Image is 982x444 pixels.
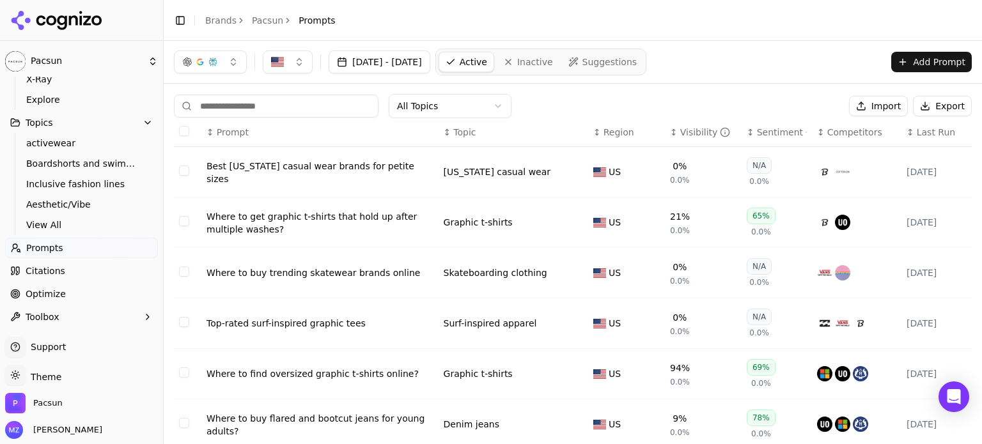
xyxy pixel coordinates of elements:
button: Select row 3 [179,266,189,277]
div: [US_STATE] casual wear [444,165,551,178]
span: Inactive [517,56,553,68]
img: uniqlo [817,215,832,230]
th: sentiment [742,118,812,147]
a: Skateboarding clothing [444,266,547,279]
button: Select row 6 [179,418,189,428]
button: Topics [5,112,158,133]
a: Brands [205,15,237,26]
span: Aesthetic/Vibe [26,198,137,211]
span: activewear [26,137,137,149]
span: Inclusive fashion lines [26,178,137,190]
div: 0% [673,160,687,172]
button: Select row 5 [179,367,189,378]
span: Boardshorts and swimwear [26,157,137,170]
img: urban outfitters [817,417,832,432]
a: Suggestions [562,52,644,72]
button: Add Prompt [891,52,972,72]
span: Suggestions [582,56,637,68]
div: 0% [673,311,687,324]
div: [DATE] [907,165,967,178]
a: activewear [21,134,143,152]
a: Denim jeans [444,418,500,431]
span: 0.0% [670,276,690,286]
a: Inclusive fashion lines [21,175,143,193]
img: vans [817,265,832,280]
span: 0.0% [751,429,771,439]
span: Explore [26,93,137,106]
span: Prompt [217,126,249,139]
div: ↕Competitors [817,126,896,139]
div: 78% [747,410,775,426]
img: vans [835,316,850,331]
div: ↕Visibility [670,126,736,139]
span: US [609,418,621,431]
img: US [271,56,284,68]
span: Support [26,341,66,353]
div: Open Intercom Messenger [939,381,969,412]
a: Explore [21,91,143,109]
img: US flag [593,319,606,328]
img: h&m [817,366,832,381]
img: US flag [593,167,606,177]
a: Graphic t-shirts [444,367,513,380]
span: Optimize [26,287,66,300]
div: [DATE] [907,418,967,431]
th: Region [588,118,665,147]
div: 65% [747,208,775,224]
a: Where to find oversized graphic t-shirts online? [207,367,433,380]
a: View All [21,216,143,234]
div: ↕Last Run [907,126,967,139]
img: hollister [853,366,868,381]
span: 0.0% [670,175,690,185]
div: Visibility [680,126,731,139]
button: Toolbox [5,307,158,327]
div: ↕Prompt [207,126,433,139]
img: uniqlo [817,164,832,180]
div: Where to get graphic t-shirts that hold up after multiple washes? [207,210,433,236]
div: [DATE] [907,216,967,229]
button: Open user button [5,421,102,439]
button: Select all rows [179,126,189,136]
a: Active [439,52,494,72]
span: Topic [453,126,476,139]
img: h&m [835,417,850,432]
img: US flag [593,268,606,278]
span: Prompts [299,14,336,27]
div: 21% [670,210,690,223]
img: Pacsun [5,51,26,72]
span: Competitors [827,126,882,139]
div: Sentiment [757,126,807,139]
span: Region [604,126,634,139]
span: 0.0% [670,226,690,236]
span: Theme [26,372,61,382]
div: Graphic t-shirts [444,216,513,229]
img: Mera Zhang [5,421,23,439]
span: Active [460,56,487,68]
div: [DATE] [907,367,967,380]
span: Last Run [917,126,955,139]
span: Citations [26,264,65,277]
img: uniqlo [853,316,868,331]
span: [PERSON_NAME] [28,424,102,436]
th: Competitors [812,118,901,147]
div: N/A [747,309,772,325]
span: US [609,266,621,279]
span: Toolbox [26,310,59,323]
span: X-Ray [26,73,137,86]
a: Where to buy trending skatewear brands online [207,266,433,279]
img: billabong [817,316,832,331]
button: Open organization switcher [5,393,63,413]
div: Where to buy flared and bootcut jeans for young adults? [207,412,433,438]
a: Surf-inspired apparel [444,317,537,330]
img: Pacsun [5,393,26,413]
div: 0% [673,261,687,273]
span: 0.0% [670,427,690,438]
span: Pacsun [31,56,143,67]
span: US [609,216,621,229]
div: ↕Sentiment [747,126,807,139]
th: brandMentionRate [665,118,742,147]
